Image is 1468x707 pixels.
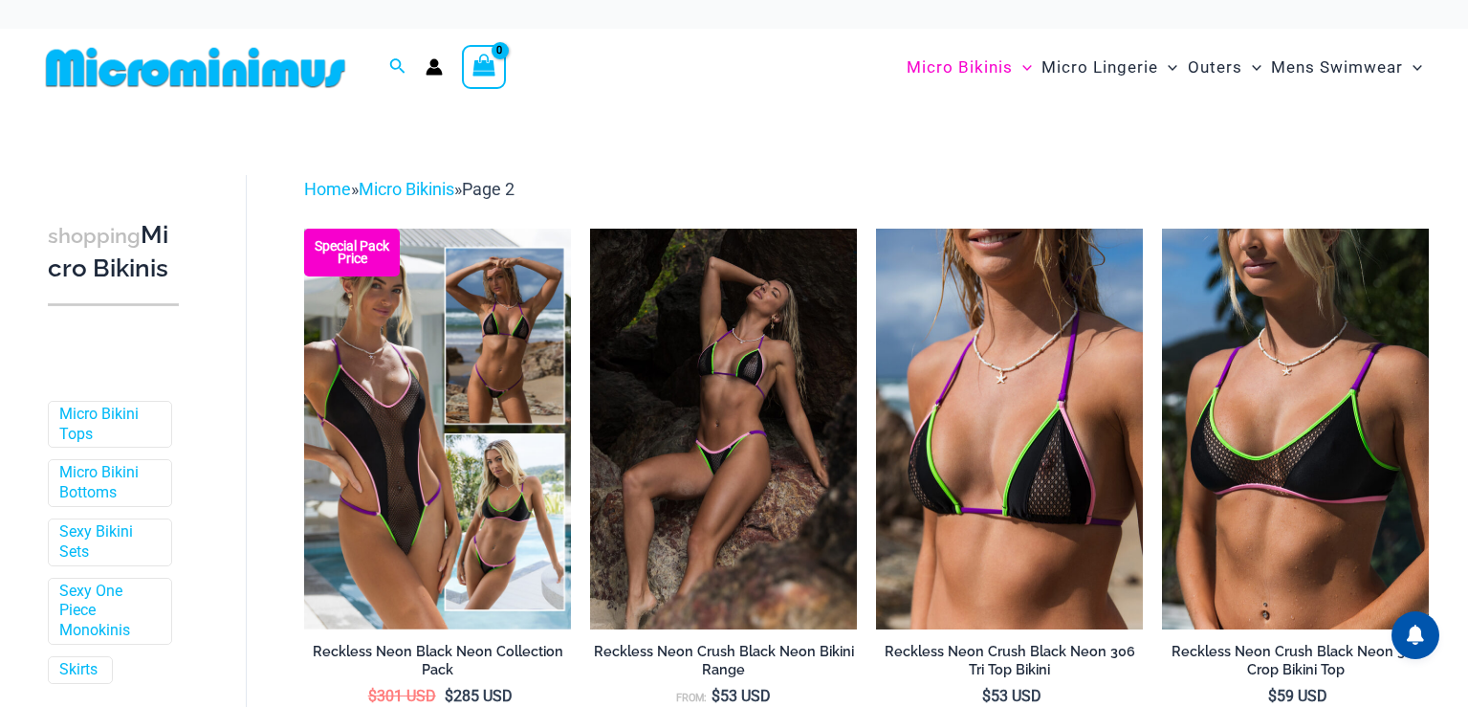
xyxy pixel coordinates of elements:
[48,219,179,285] h3: Micro Bikinis
[1266,38,1427,97] a: Mens SwimwearMenu ToggleMenu Toggle
[304,229,571,629] img: Collection Pack
[1403,43,1422,92] span: Menu Toggle
[1013,43,1032,92] span: Menu Toggle
[462,45,506,89] a: View Shopping Cart, empty
[1037,38,1182,97] a: Micro LingerieMenu ToggleMenu Toggle
[304,240,400,265] b: Special Pack Price
[590,643,857,686] a: Reckless Neon Crush Black Neon Bikini Range
[712,687,720,705] span: $
[1242,43,1261,92] span: Menu Toggle
[1162,229,1429,629] a: Reckless Neon Crush Black Neon 349 Crop Top 02Reckless Neon Crush Black Neon 349 Crop Top 01Reckl...
[982,687,1041,705] bdi: 53 USD
[445,687,453,705] span: $
[59,660,98,680] a: Skirts
[590,229,857,629] a: Reckless Neon Crush Black Neon 306 Tri Top 296 Cheeky 04Reckless Neon Crush Black Neon 349 Crop T...
[590,229,857,629] img: Reckless Neon Crush Black Neon 306 Tri Top 296 Cheeky 04
[368,687,436,705] bdi: 301 USD
[304,179,351,199] a: Home
[676,692,707,704] span: From:
[907,43,1013,92] span: Micro Bikinis
[876,229,1143,629] img: Reckless Neon Crush Black Neon 306 Tri Top 01
[876,643,1143,686] a: Reckless Neon Crush Black Neon 306 Tri Top Bikini
[1162,229,1429,629] img: Reckless Neon Crush Black Neon 349 Crop Top 02
[1041,43,1158,92] span: Micro Lingerie
[304,229,571,629] a: Collection Pack Top BTop B
[876,229,1143,629] a: Reckless Neon Crush Black Neon 306 Tri Top 01Reckless Neon Crush Black Neon 306 Tri Top 296 Cheek...
[304,643,571,686] a: Reckless Neon Black Neon Collection Pack
[59,582,157,641] a: Sexy One Piece Monokinis
[1162,643,1429,686] a: Reckless Neon Crush Black Neon 349 Crop Bikini Top
[59,405,157,445] a: Micro Bikini Tops
[1271,43,1403,92] span: Mens Swimwear
[1268,687,1327,705] bdi: 59 USD
[1183,38,1266,97] a: OutersMenu ToggleMenu Toggle
[48,224,141,248] span: shopping
[59,463,157,503] a: Micro Bikini Bottoms
[1162,643,1429,678] h2: Reckless Neon Crush Black Neon 349 Crop Bikini Top
[389,55,406,79] a: Search icon link
[590,643,857,678] h2: Reckless Neon Crush Black Neon Bikini Range
[462,179,515,199] span: Page 2
[1188,43,1242,92] span: Outers
[445,687,513,705] bdi: 285 USD
[359,179,454,199] a: Micro Bikinis
[1268,687,1277,705] span: $
[304,643,571,678] h2: Reckless Neon Black Neon Collection Pack
[1158,43,1177,92] span: Menu Toggle
[982,687,991,705] span: $
[712,687,771,705] bdi: 53 USD
[59,522,157,563] a: Sexy Bikini Sets
[902,38,1037,97] a: Micro BikinisMenu ToggleMenu Toggle
[38,46,353,89] img: MM SHOP LOGO FLAT
[368,687,377,705] span: $
[426,58,443,76] a: Account icon link
[899,35,1430,99] nav: Site Navigation
[304,179,515,199] span: » »
[876,643,1143,678] h2: Reckless Neon Crush Black Neon 306 Tri Top Bikini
